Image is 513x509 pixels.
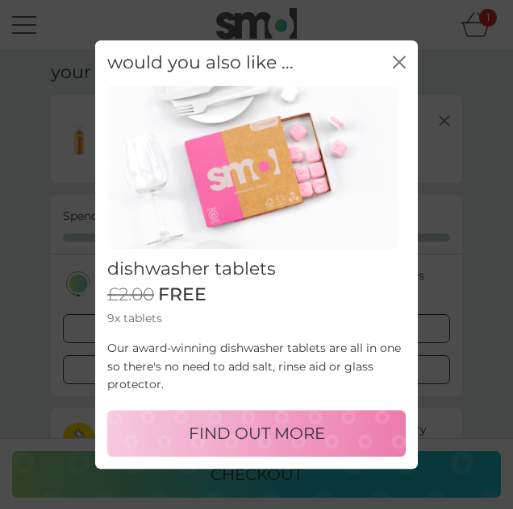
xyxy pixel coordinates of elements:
[107,309,406,327] p: 9x tablets
[158,284,206,305] span: FREE
[107,52,294,73] h2: would you also like ...
[393,56,406,71] button: close
[107,284,154,305] span: £2.00
[107,410,406,457] button: FIND OUT MORE
[107,259,406,279] h2: dishwasher tablets
[107,340,406,394] p: Our award-winning dishwasher tablets are all in one so there's no need to add salt, rinse aid or ...
[189,420,325,446] p: FIND OUT MORE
